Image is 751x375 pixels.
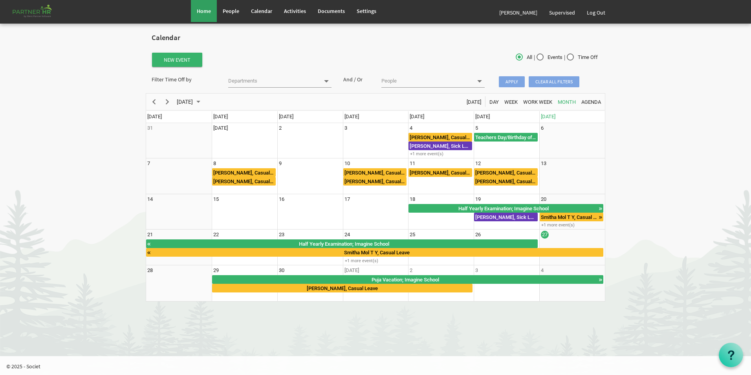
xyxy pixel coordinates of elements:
[409,133,472,141] div: [PERSON_NAME], Casual Leave
[344,169,407,176] div: [PERSON_NAME], Casual Leave
[543,2,581,24] a: Supervised
[146,248,603,257] div: Smitha Mol T Y, Casual Leave Begin From Saturday, September 20, 2025 at 12:00:00 AM GMT-07:00 End...
[343,177,407,186] div: Manasi Kabi, Casual Leave Begin From Wednesday, September 10, 2025 at 12:00:00 AM GMT-07:00 Ends ...
[408,204,603,213] div: Half Yearly Examination Begin From Thursday, September 18, 2025 at 12:00:00 AM GMT-07:00 Ends At ...
[516,54,532,61] span: All
[213,124,228,132] div: Monday, September 1, 2025
[279,195,284,203] div: Tuesday, September 16, 2025
[541,114,555,119] span: [DATE]
[147,231,153,239] div: Sunday, September 21, 2025
[212,177,276,186] div: Deepti Mayee Nayak, Casual Leave Begin From Monday, September 8, 2025 at 12:00:00 AM GMT-07:00 En...
[489,97,500,107] span: Day
[6,362,751,370] p: © 2025 - Societ
[344,267,359,274] div: Wednesday, October 1, 2025
[540,213,598,221] div: Smitha Mol T Y, Casual Leave
[152,34,599,42] h2: Calendar
[541,160,546,167] div: Saturday, September 13, 2025
[541,195,546,203] div: Saturday, September 20, 2025
[176,97,204,107] button: September 2025
[474,177,538,186] div: Manasi Kabi, Casual Leave Begin From Friday, September 12, 2025 at 12:00:00 AM GMT-07:00 Ends At ...
[541,231,549,239] div: Saturday, September 27, 2025
[475,195,481,203] div: Friday, September 19, 2025
[212,284,473,292] div: Ariga Raveendra, Casual Leave Begin From Monday, September 29, 2025 at 12:00:00 AM GMT-07:00 Ends...
[522,97,554,107] button: Work Week
[161,94,174,110] div: next period
[151,248,603,256] div: Smitha Mol T Y, Casual Leave
[357,7,376,15] span: Settings
[146,239,538,248] div: Half Yearly Examination Begin From Thursday, September 18, 2025 at 12:00:00 AM GMT-07:00 Ends At ...
[466,97,482,107] span: [DATE]
[213,160,216,167] div: Monday, September 8, 2025
[475,231,481,239] div: Friday, September 26, 2025
[344,231,350,239] div: Wednesday, September 24, 2025
[581,97,602,107] span: Agenda
[474,168,538,177] div: Deepti Mayee Nayak, Casual Leave Begin From Friday, September 12, 2025 at 12:00:00 AM GMT-07:00 E...
[410,160,415,167] div: Thursday, September 11, 2025
[176,97,194,107] span: [DATE]
[212,168,276,177] div: Manasi Kabi, Casual Leave Begin From Monday, September 8, 2025 at 12:00:00 AM GMT-07:00 Ends At M...
[567,54,598,61] span: Time Off
[540,222,604,228] div: +1 more event(s)
[344,160,350,167] div: Wednesday, September 10, 2025
[337,75,376,83] div: And / Or
[493,2,543,24] a: [PERSON_NAME]
[279,114,293,119] span: [DATE]
[557,97,577,107] span: Month
[581,2,611,24] a: Log Out
[318,7,345,15] span: Documents
[146,75,222,83] div: Filter Time Off by
[475,267,478,274] div: Friday, October 3, 2025
[474,169,537,176] div: [PERSON_NAME], Casual Leave
[557,97,577,107] button: Month
[529,76,579,87] span: Clear all filters
[147,195,153,203] div: Sunday, September 14, 2025
[284,7,306,15] span: Activities
[474,133,538,142] div: Teachers Day/Birthday of Prophet Mohammad Begin From Friday, September 5, 2025 at 12:00:00 AM GMT...
[223,7,239,15] span: People
[162,97,173,107] button: Next
[408,168,472,177] div: Jasaswini Samanta, Casual Leave Begin From Thursday, September 11, 2025 at 12:00:00 AM GMT-07:00 ...
[580,97,603,107] button: Agenda
[410,267,412,274] div: Thursday, October 2, 2025
[408,133,472,142] div: Manasi Kabi, Casual Leave Begin From Thursday, September 4, 2025 at 12:00:00 AM GMT-07:00 Ends At...
[465,97,483,107] button: Today
[410,124,412,132] div: Thursday, September 4, 2025
[212,169,275,176] div: [PERSON_NAME], Casual Leave
[410,195,415,203] div: Thursday, September 18, 2025
[344,124,347,132] div: Wednesday, September 3, 2025
[344,114,359,119] span: [DATE]
[212,177,275,185] div: [PERSON_NAME], Casual Leave
[279,124,282,132] div: Tuesday, September 2, 2025
[212,284,472,292] div: [PERSON_NAME], Casual Leave
[410,114,424,119] span: [DATE]
[409,169,472,176] div: [PERSON_NAME], Casual Leave
[251,7,272,15] span: Calendar
[541,267,544,274] div: Saturday, October 4, 2025
[474,213,538,221] div: Manasi Kabi, Sick Leave Begin From Friday, September 19, 2025 at 12:00:00 AM GMT-07:00 Ends At Fr...
[409,142,472,150] div: [PERSON_NAME], Sick Leave
[488,97,500,107] button: Day
[212,275,604,284] div: Puja Vacation Begin From Monday, September 29, 2025 at 12:00:00 AM GMT-07:00 Ends At Wednesday, O...
[343,168,407,177] div: Deepti Mayee Nayak, Casual Leave Begin From Wednesday, September 10, 2025 at 12:00:00 AM GMT-07:0...
[522,97,553,107] span: Work Week
[540,213,603,221] div: Smitha Mol T Y, Casual Leave Begin From Saturday, September 20, 2025 at 12:00:00 AM GMT-07:00 End...
[149,97,159,107] button: Previous
[499,76,525,87] span: Apply
[452,52,605,63] div: | |
[147,160,150,167] div: Sunday, September 7, 2025
[213,114,228,119] span: [DATE]
[504,97,518,107] span: Week
[147,114,162,119] span: [DATE]
[279,160,282,167] div: Tuesday, September 9, 2025
[503,97,519,107] button: Week
[228,75,319,86] input: Departments
[197,7,211,15] span: Home
[474,177,537,185] div: [PERSON_NAME], Casual Leave
[475,114,490,119] span: [DATE]
[212,276,599,283] div: Puja Vacation; Imagine School
[408,151,473,157] div: +1 more event(s)
[213,231,219,239] div: Monday, September 22, 2025
[409,204,598,212] div: Half Yearly Examination; Imagine School
[474,213,537,221] div: [PERSON_NAME], Sick Leave
[381,75,472,86] input: People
